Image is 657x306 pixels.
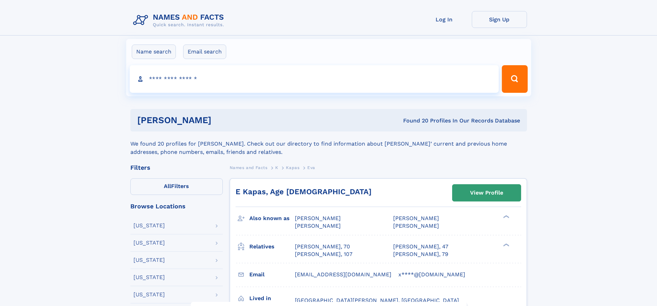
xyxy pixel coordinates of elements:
a: [PERSON_NAME], 47 [393,243,448,250]
span: [GEOGRAPHIC_DATA][PERSON_NAME], [GEOGRAPHIC_DATA] [295,297,459,304]
h3: Relatives [249,241,295,253]
span: K [275,165,278,170]
span: [PERSON_NAME] [393,223,439,229]
span: Kapas [286,165,299,170]
h3: Also known as [249,213,295,224]
span: [PERSON_NAME] [393,215,439,221]
a: E Kapas, Age [DEMOGRAPHIC_DATA] [236,187,371,196]
a: Kapas [286,163,299,172]
div: Browse Locations [130,203,223,209]
div: Found 20 Profiles In Our Records Database [307,117,520,125]
div: View Profile [470,185,503,201]
div: [US_STATE] [133,223,165,228]
button: Search Button [502,65,527,93]
div: ❯ [501,243,510,247]
span: All [164,183,171,189]
div: ❯ [501,215,510,219]
div: [US_STATE] [133,240,165,246]
a: Names and Facts [230,163,268,172]
h1: [PERSON_NAME] [137,116,307,125]
div: [US_STATE] [133,257,165,263]
label: Email search [183,45,226,59]
span: [PERSON_NAME] [295,215,341,221]
a: K [275,163,278,172]
a: [PERSON_NAME], 70 [295,243,350,250]
span: [EMAIL_ADDRESS][DOMAIN_NAME] [295,271,391,278]
h3: Lived in [249,293,295,304]
label: Name search [132,45,176,59]
input: search input [130,65,499,93]
div: Filters [130,165,223,171]
a: [PERSON_NAME], 107 [295,250,352,258]
div: [US_STATE] [133,292,165,297]
a: Log In [417,11,472,28]
a: View Profile [452,185,521,201]
div: We found 20 profiles for [PERSON_NAME]. Check out our directory to find information about [PERSON... [130,131,527,156]
h3: Email [249,269,295,280]
span: [PERSON_NAME] [295,223,341,229]
div: [US_STATE] [133,275,165,280]
span: Eva [307,165,315,170]
label: Filters [130,178,223,195]
img: Logo Names and Facts [130,11,230,30]
a: [PERSON_NAME], 79 [393,250,448,258]
a: Sign Up [472,11,527,28]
